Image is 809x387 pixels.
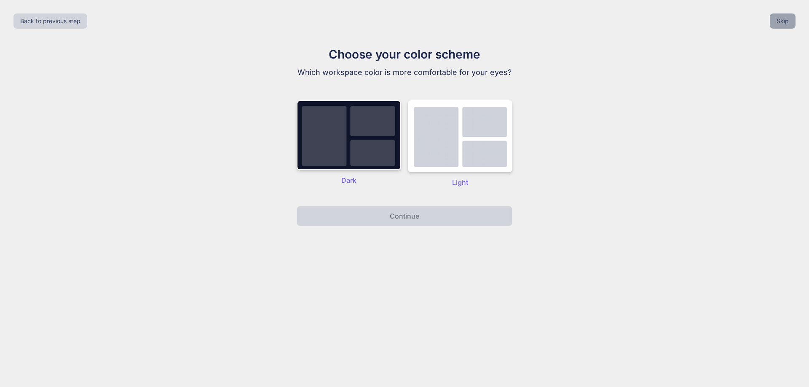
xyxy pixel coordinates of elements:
[297,100,401,170] img: dark
[408,177,512,187] p: Light
[390,211,419,221] p: Continue
[13,13,87,29] button: Back to previous step
[408,100,512,172] img: dark
[770,13,796,29] button: Skip
[297,206,512,226] button: Continue
[263,45,546,63] h1: Choose your color scheme
[263,67,546,78] p: Which workspace color is more comfortable for your eyes?
[297,175,401,185] p: Dark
